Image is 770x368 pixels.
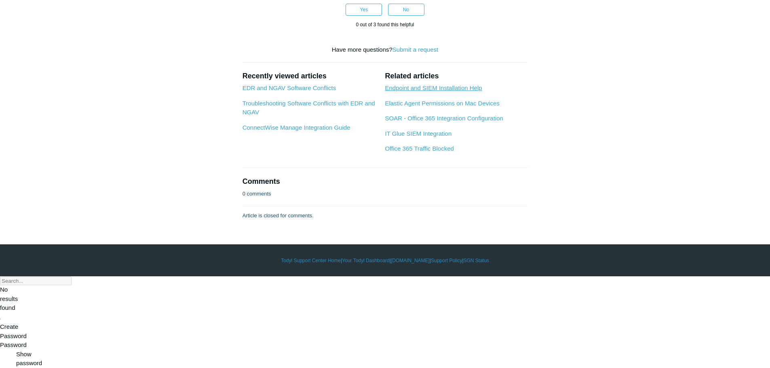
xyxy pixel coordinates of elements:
[342,257,389,264] a: Your Todyl Dashboard
[388,4,424,16] button: This article was not helpful
[243,176,528,187] h2: Comments
[243,124,350,131] a: ConnectWise Manage Integration Guide
[243,212,314,220] p: Article is closed for comments.
[464,257,489,264] a: SGN Status
[385,100,499,107] a: Elastic Agent Permissions on Mac Devices
[385,130,451,137] a: IT Glue SIEM Integration
[346,4,382,16] button: This article was helpful
[243,71,377,82] h2: Recently viewed articles
[392,46,438,53] a: Submit a request
[431,257,462,264] a: Support Policy
[243,45,528,55] div: Have more questions?
[385,115,503,122] a: SOAR - Office 365 Integration Configuration
[151,257,620,264] div: | | | |
[356,22,414,27] span: 0 out of 3 found this helpful
[243,190,271,198] p: 0 comments
[385,145,454,152] a: Office 365 Traffic Blocked
[243,100,375,116] a: Troubleshooting Software Conflicts with EDR and NGAV
[391,257,430,264] a: [DOMAIN_NAME]
[385,71,527,82] h2: Related articles
[281,257,341,264] a: Todyl Support Center Home
[385,84,482,91] a: Endpoint and SIEM Installation Help
[243,84,336,91] a: EDR and NGAV Software Conflicts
